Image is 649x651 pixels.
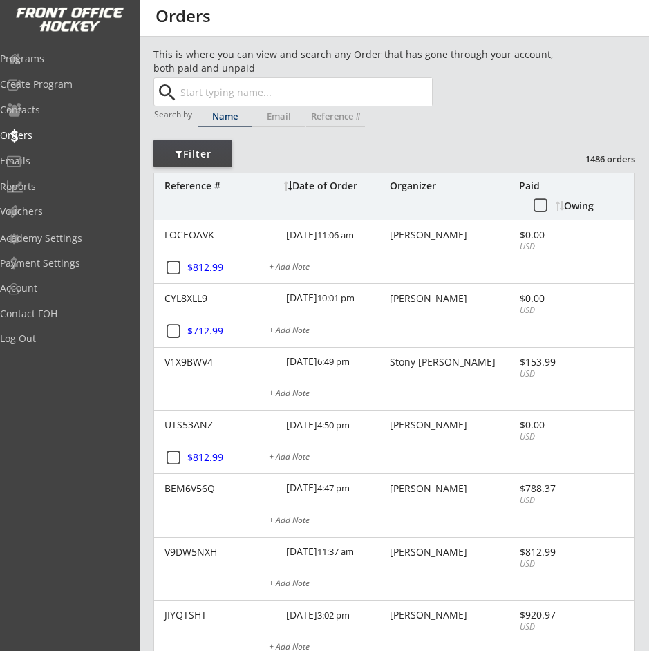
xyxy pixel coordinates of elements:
[390,610,516,620] div: [PERSON_NAME]
[252,112,305,121] div: Email
[520,241,594,253] div: USD
[164,420,278,430] div: UTS53ANZ
[164,230,278,240] div: LOCEOAVK
[187,263,267,272] div: $812.99
[164,610,278,620] div: JIYQTSHT
[317,609,350,621] font: 3:02 pm
[156,82,178,104] button: search
[317,482,350,494] font: 4:47 pm
[153,48,556,75] div: This is where you can view and search any Order that has gone through your account, both paid and...
[520,420,594,430] div: $0.00
[520,558,594,570] div: USD
[317,292,355,304] font: 10:01 pm
[269,326,634,337] div: + Add Note
[306,112,365,121] div: Reference #
[178,78,432,106] input: Start typing name...
[520,431,594,443] div: USD
[269,263,634,274] div: + Add Note
[520,230,594,240] div: $0.00
[520,495,594,507] div: USD
[520,610,594,620] div: $920.97
[520,621,594,633] div: USD
[390,230,516,240] div: [PERSON_NAME]
[164,294,278,303] div: CYL8XLL9
[520,305,594,317] div: USD
[520,547,594,557] div: $812.99
[198,112,252,121] div: Name
[390,357,516,367] div: Stony [PERSON_NAME]
[269,389,634,400] div: + Add Note
[153,147,232,161] div: Filter
[520,484,594,493] div: $788.37
[390,547,516,557] div: [PERSON_NAME]
[390,181,516,191] div: Organizer
[519,181,594,191] div: Paid
[390,420,516,430] div: [PERSON_NAME]
[269,453,634,464] div: + Add Note
[284,181,386,191] div: Date of Order
[317,419,350,431] font: 4:50 pm
[164,357,278,367] div: V1X9BWV4
[269,516,634,527] div: + Add Note
[317,229,354,241] font: 11:06 am
[520,368,594,380] div: USD
[317,545,354,558] font: 11:37 am
[286,411,386,442] div: [DATE]
[286,601,386,632] div: [DATE]
[286,220,386,252] div: [DATE]
[286,348,386,379] div: [DATE]
[520,357,594,367] div: $153.99
[187,453,267,462] div: $812.99
[286,538,386,569] div: [DATE]
[164,484,278,493] div: BEM6V56Q
[269,579,634,590] div: + Add Note
[563,153,635,165] div: 1486 orders
[286,474,386,505] div: [DATE]
[520,294,594,303] div: $0.00
[286,284,386,315] div: [DATE]
[154,110,194,119] div: Search by
[164,547,278,557] div: V9DW5NXH
[390,484,516,493] div: [PERSON_NAME]
[390,294,516,303] div: [PERSON_NAME]
[187,326,267,336] div: $712.99
[317,355,350,368] font: 6:49 pm
[164,181,277,191] div: Reference #
[556,201,635,211] div: Owing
